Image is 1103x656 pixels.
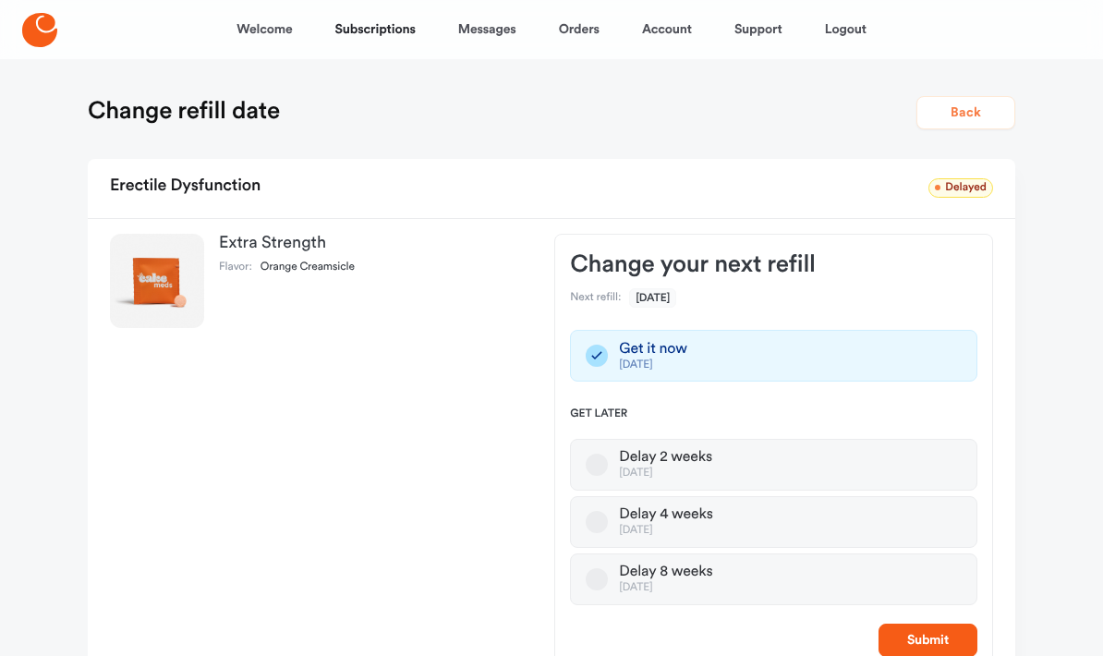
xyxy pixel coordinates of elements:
img: Extra Strength [110,234,204,328]
div: Delay 2 weeks [619,448,712,467]
button: Get it now[DATE] [586,345,608,367]
span: Get later [570,407,977,422]
h3: Extra Strength [219,234,525,252]
h1: Change refill date [88,96,280,126]
div: [DATE] [619,524,712,538]
div: Delay 8 weeks [619,563,712,581]
h3: Change your next refill [570,249,977,279]
dt: Next refill: [570,291,621,306]
h2: Erectile Dysfunction [110,170,261,203]
div: [DATE] [619,467,712,480]
span: Delayed [928,178,993,198]
a: Logout [825,7,867,52]
a: Welcome [236,7,292,52]
div: Delay 4 weeks [619,505,712,524]
button: Back [916,96,1015,129]
div: [DATE] [619,581,712,595]
a: Messages [458,7,516,52]
button: Delay 2 weeks[DATE] [586,454,608,476]
a: Support [734,7,782,52]
dt: Flavor: [219,261,252,275]
a: Orders [559,7,600,52]
div: [DATE] [619,358,686,372]
div: Get it now [619,340,686,358]
dd: Orange Creamsicle [261,261,355,275]
a: Account [642,7,692,52]
span: [DATE] [629,288,676,308]
button: Delay 8 weeks[DATE] [586,568,608,590]
button: Delay 4 weeks[DATE] [586,511,608,533]
a: Subscriptions [335,7,416,52]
